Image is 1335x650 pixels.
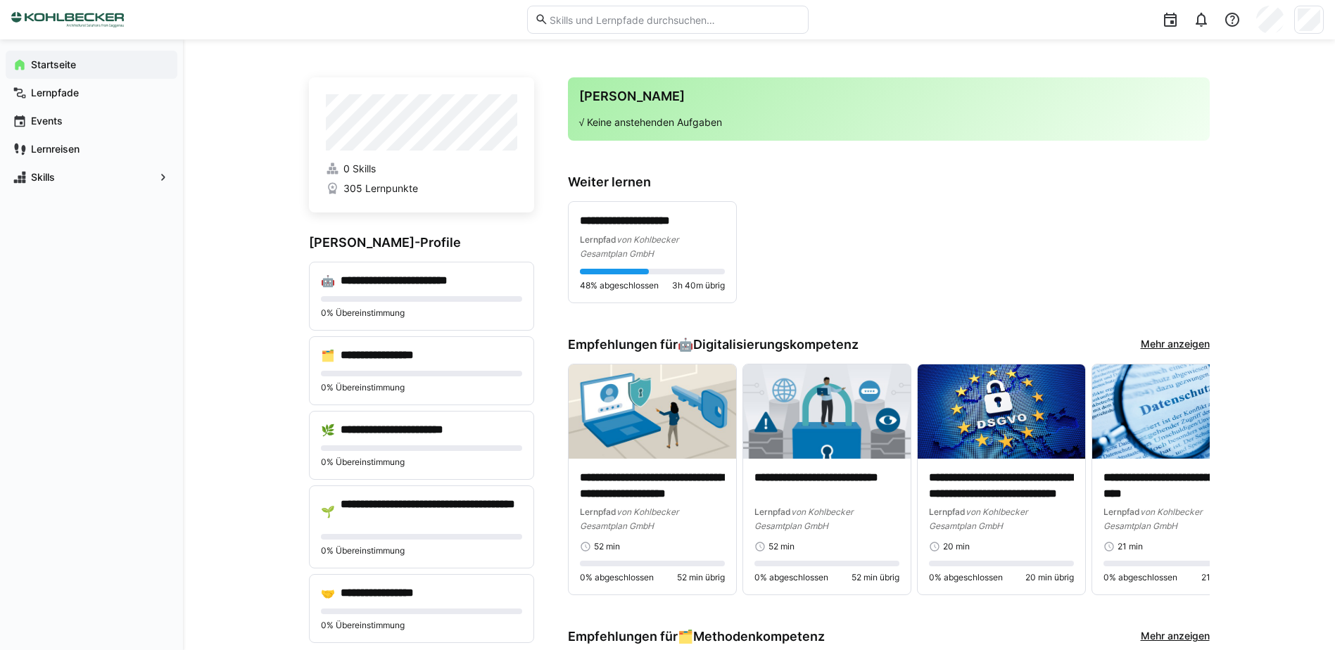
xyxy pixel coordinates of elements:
[754,572,828,583] span: 0% abgeschlossen
[743,364,911,459] img: image
[321,620,522,631] p: 0% Übereinstimmung
[568,629,825,644] h3: Empfehlungen für
[580,572,654,583] span: 0% abgeschlossen
[579,115,1198,129] p: √ Keine anstehenden Aufgaben
[852,572,899,583] span: 52 min übrig
[594,541,620,552] span: 52 min
[929,506,1027,531] span: von Kohlbecker Gesamtplan GmbH
[768,541,795,552] span: 52 min
[943,541,970,552] span: 20 min
[1118,541,1143,552] span: 21 min
[343,162,376,176] span: 0 Skills
[580,234,678,259] span: von Kohlbecker Gesamtplan GmbH
[569,364,736,459] img: image
[754,506,791,517] span: Lernpfad
[579,89,1198,104] h3: [PERSON_NAME]
[321,457,522,468] p: 0% Übereinstimmung
[326,162,517,176] a: 0 Skills
[309,235,534,250] h3: [PERSON_NAME]-Profile
[693,629,825,644] span: Methodenkompetenz
[548,13,800,26] input: Skills und Lernpfade durchsuchen…
[1103,506,1140,517] span: Lernpfad
[677,572,725,583] span: 52 min übrig
[693,337,859,352] span: Digitalisierungskompetenz
[580,234,616,245] span: Lernpfad
[1092,364,1260,459] img: image
[754,506,853,531] span: von Kohlbecker Gesamtplan GmbH
[580,280,659,291] span: 48% abgeschlossen
[321,348,335,362] div: 🗂️
[1103,506,1202,531] span: von Kohlbecker Gesamtplan GmbH
[678,337,859,352] div: 🤖
[1141,337,1210,352] a: Mehr anzeigen
[929,572,1003,583] span: 0% abgeschlossen
[321,307,522,319] p: 0% Übereinstimmung
[568,174,1210,190] h3: Weiter lernen
[580,506,616,517] span: Lernpfad
[918,364,1085,459] img: image
[929,506,966,517] span: Lernpfad
[1103,572,1177,583] span: 0% abgeschlossen
[321,504,335,518] div: 🌱
[672,280,725,291] span: 3h 40m übrig
[1141,629,1210,644] a: Mehr anzeigen
[321,423,335,437] div: 🌿
[568,337,859,352] h3: Empfehlungen für
[321,274,335,288] div: 🤖
[678,629,825,644] div: 🗂️
[321,545,522,556] p: 0% Übereinstimmung
[321,586,335,600] div: 🤝
[1201,572,1248,583] span: 21 min übrig
[580,506,678,531] span: von Kohlbecker Gesamtplan GmbH
[1025,572,1074,583] span: 20 min übrig
[343,181,418,196] span: 305 Lernpunkte
[321,382,522,393] p: 0% Übereinstimmung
